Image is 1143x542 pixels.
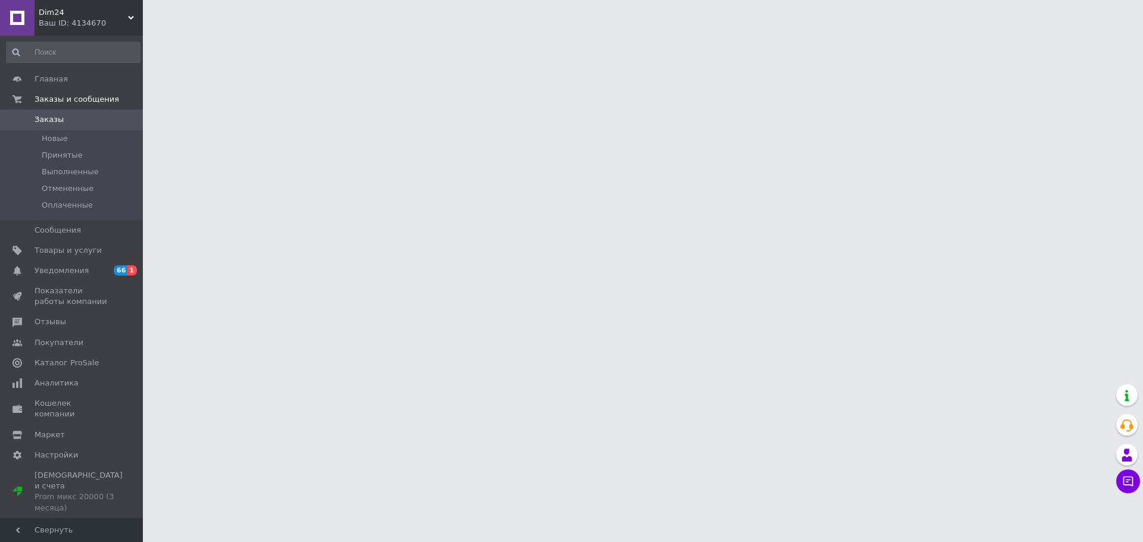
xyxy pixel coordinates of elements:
[6,42,140,63] input: Поиск
[42,183,93,194] span: Отмененные
[42,200,93,211] span: Оплаченные
[35,491,123,513] div: Prom микс 20000 (3 месяца)
[35,265,89,276] span: Уведомления
[42,150,83,161] span: Принятые
[35,225,81,236] span: Сообщения
[127,265,137,275] span: 1
[35,358,99,368] span: Каталог ProSale
[42,133,68,144] span: Новые
[39,18,143,29] div: Ваш ID: 4134670
[35,378,79,389] span: Аналитика
[39,7,128,18] span: Dim24
[35,74,68,84] span: Главная
[1116,469,1140,493] button: Чат с покупателем
[35,245,102,256] span: Товары и услуги
[35,398,110,419] span: Кошелек компании
[35,470,123,513] span: [DEMOGRAPHIC_DATA] и счета
[42,167,99,177] span: Выполненные
[35,94,119,105] span: Заказы и сообщения
[35,317,66,327] span: Отзывы
[35,450,78,460] span: Настройки
[35,286,110,307] span: Показатели работы компании
[114,265,127,275] span: 66
[35,337,83,348] span: Покупатели
[35,430,65,440] span: Маркет
[35,114,64,125] span: Заказы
